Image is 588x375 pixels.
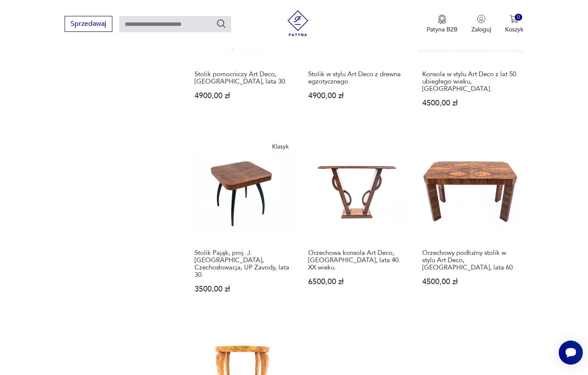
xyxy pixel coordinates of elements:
p: 4500,00 zł [422,99,520,107]
button: Sprzedawaj [65,16,112,32]
a: KlasykStolik Pająk, proj. J. Halabala, Czechosłowacja, UP Zavody, lata 30.Stolik Pająk, proj. J. ... [191,137,296,310]
img: Ikona koszyka [510,15,518,23]
p: Zaloguj [471,25,491,34]
a: Sprzedawaj [65,22,112,28]
img: Ikona medalu [438,15,446,24]
p: Patyna B2B [427,25,458,34]
img: Ikonka użytkownika [477,15,486,23]
button: Szukaj [216,19,226,29]
h3: Konsola w stylu Art Deco z lat 50. ubiegłego wieku, [GEOGRAPHIC_DATA]. [422,71,520,93]
iframe: Smartsupp widget button [559,341,583,365]
h3: Orzechowy podłużny stolik w stylu Art Deco, [GEOGRAPHIC_DATA], lata 60. [422,249,520,271]
p: 4900,00 zł [308,92,405,99]
img: Patyna - sklep z meblami i dekoracjami vintage [285,10,311,36]
a: Ikona medaluPatyna B2B [427,15,458,34]
p: 4900,00 zł [195,92,292,99]
a: Orzechowy podłużny stolik w stylu Art Deco, Polska, lata 60.Orzechowy podłużny stolik w stylu Art... [418,137,523,310]
h3: Stolik Pająk, proj. J. [GEOGRAPHIC_DATA], Czechosłowacja, UP Zavody, lata 30. [195,249,292,279]
p: 6500,00 zł [308,278,405,285]
p: Koszyk [505,25,523,34]
button: Patyna B2B [427,15,458,34]
button: 0Koszyk [505,15,523,34]
div: 0 [515,14,522,21]
p: 3500,00 zł [195,285,292,293]
p: 4500,00 zł [422,278,520,285]
h3: Orzechowa konsola Art Deco, [GEOGRAPHIC_DATA], lata 40. XX wieku. [308,249,405,271]
a: Orzechowa konsola Art Deco, Polska, lata 40. XX wieku.Orzechowa konsola Art Deco, [GEOGRAPHIC_DAT... [304,137,409,310]
h3: Stolik pomocniczy Art Deco, [GEOGRAPHIC_DATA], lata 30. [195,71,292,85]
h3: Stolik w stylu Art Deco z drewna egzotycznego [308,71,405,85]
button: Zaloguj [471,15,491,34]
